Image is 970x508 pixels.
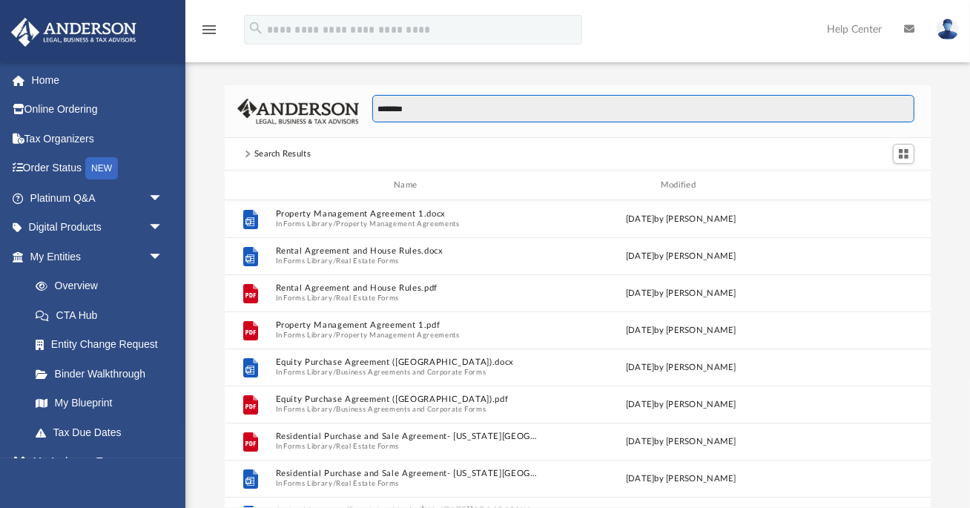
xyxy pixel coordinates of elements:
[275,478,541,488] span: In
[372,95,915,123] input: Search files and folders
[548,213,814,226] div: [DATE] by [PERSON_NAME]
[21,330,185,360] a: Entity Change Request
[333,367,336,377] span: /
[283,441,332,451] button: Forms Library
[148,242,178,272] span: arrow_drop_down
[283,330,332,340] button: Forms Library
[336,404,486,414] button: Business Agreements and Corporate Forms
[7,18,141,47] img: Anderson Advisors Platinum Portal
[274,179,541,192] div: Name
[148,183,178,214] span: arrow_drop_down
[148,213,178,243] span: arrow_drop_down
[283,367,332,377] button: Forms Library
[275,283,541,293] button: Rental Agreement and House Rules.pdf
[547,179,814,192] div: Modified
[200,28,218,39] a: menu
[548,250,814,263] div: [DATE] by [PERSON_NAME]
[283,293,332,303] button: Forms Library
[548,287,814,300] div: [DATE] by [PERSON_NAME]
[275,357,541,367] button: Equity Purchase Agreement ([GEOGRAPHIC_DATA]).docx
[275,219,541,228] span: In
[21,359,185,389] a: Binder Walkthrough
[937,19,959,40] img: User Pic
[10,242,185,271] a: My Entitiesarrow_drop_down
[231,179,268,192] div: id
[548,435,814,449] div: [DATE] by [PERSON_NAME]
[21,418,185,447] a: Tax Due Dates
[283,478,332,488] button: Forms Library
[336,293,399,303] button: Real Estate Forms
[21,300,185,330] a: CTA Hub
[275,256,541,265] span: In
[275,246,541,256] button: Rental Agreement and House Rules.docx
[893,144,915,165] button: Switch to Grid View
[275,432,541,441] button: Residential Purchase and Sale Agreement- [US_STATE][GEOGRAPHIC_DATA]pdf
[336,441,399,451] button: Real Estate Forms
[333,404,336,414] span: /
[10,65,185,95] a: Home
[333,478,336,488] span: /
[10,213,185,243] a: Digital Productsarrow_drop_down
[275,209,541,219] button: Property Management Agreement 1.docx
[333,441,336,451] span: /
[820,179,924,192] div: id
[333,219,336,228] span: /
[275,441,541,451] span: In
[21,271,185,301] a: Overview
[275,367,541,377] span: In
[336,256,399,265] button: Real Estate Forms
[275,469,541,478] button: Residential Purchase and Sale Agreement- [US_STATE][GEOGRAPHIC_DATA]docx
[148,447,178,478] span: arrow_drop_down
[548,361,814,375] div: [DATE] by [PERSON_NAME]
[336,219,460,228] button: Property Management Agreements
[10,95,185,125] a: Online Ordering
[548,324,814,337] div: [DATE] by [PERSON_NAME]
[548,398,814,412] div: [DATE] by [PERSON_NAME]
[21,389,178,418] a: My Blueprint
[200,21,218,39] i: menu
[336,367,486,377] button: Business Agreements and Corporate Forms
[275,293,541,303] span: In
[225,200,931,508] div: grid
[275,404,541,414] span: In
[333,330,336,340] span: /
[333,256,336,265] span: /
[548,472,814,486] div: [DATE] by [PERSON_NAME]
[10,447,178,477] a: My Anderson Teamarrow_drop_down
[336,478,399,488] button: Real Estate Forms
[283,404,332,414] button: Forms Library
[333,293,336,303] span: /
[283,219,332,228] button: Forms Library
[275,320,541,330] button: Property Management Agreement 1.pdf
[275,330,541,340] span: In
[10,124,185,154] a: Tax Organizers
[10,183,185,213] a: Platinum Q&Aarrow_drop_down
[10,154,185,184] a: Order StatusNEW
[85,157,118,179] div: NEW
[275,395,541,404] button: Equity Purchase Agreement ([GEOGRAPHIC_DATA]).pdf
[248,20,264,36] i: search
[254,148,311,161] div: Search Results
[336,330,460,340] button: Property Management Agreements
[283,256,332,265] button: Forms Library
